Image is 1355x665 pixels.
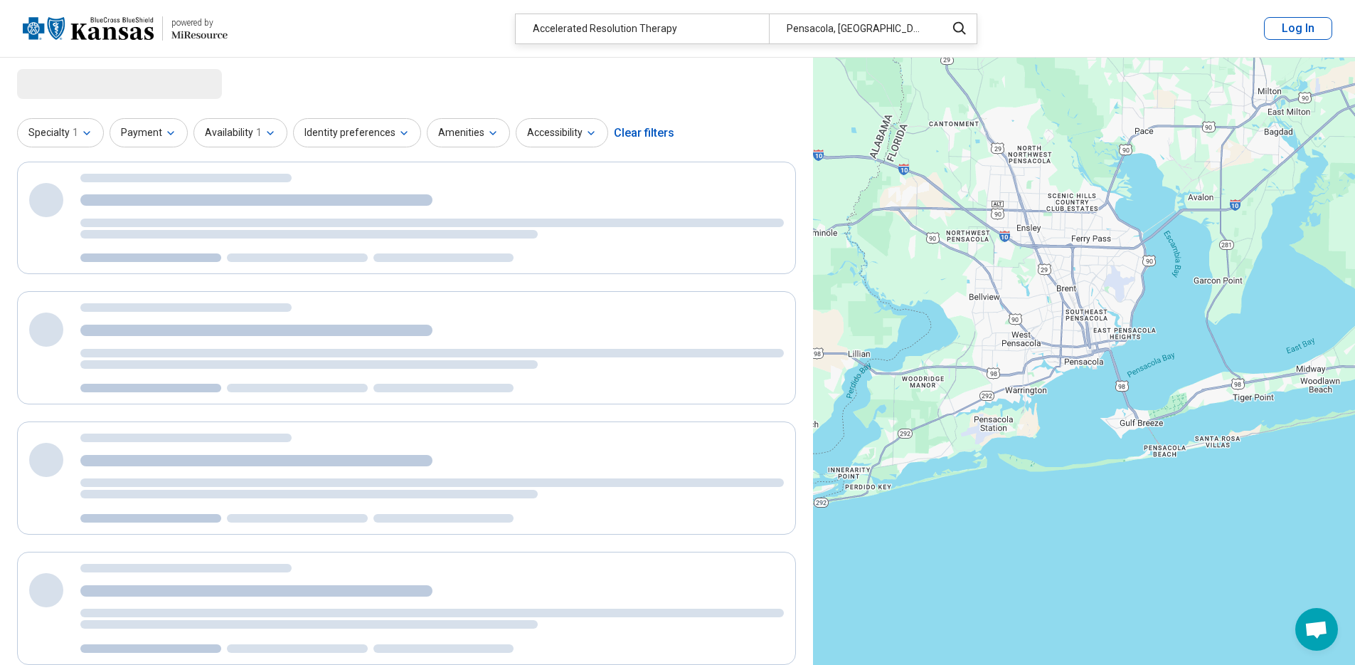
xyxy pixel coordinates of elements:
[516,14,769,43] div: Accelerated Resolution Therapy
[293,118,421,147] button: Identity preferences
[1264,17,1332,40] button: Log In
[769,14,937,43] div: Pensacola, [GEOGRAPHIC_DATA]
[614,116,674,150] div: Clear filters
[23,11,154,46] img: Blue Cross Blue Shield Kansas
[427,118,510,147] button: Amenities
[110,118,188,147] button: Payment
[17,118,104,147] button: Specialty1
[193,118,287,147] button: Availability1
[23,11,228,46] a: Blue Cross Blue Shield Kansaspowered by
[516,118,608,147] button: Accessibility
[171,16,228,29] div: powered by
[1295,608,1338,651] div: Open chat
[73,125,78,140] span: 1
[17,69,137,98] span: Loading...
[256,125,262,140] span: 1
